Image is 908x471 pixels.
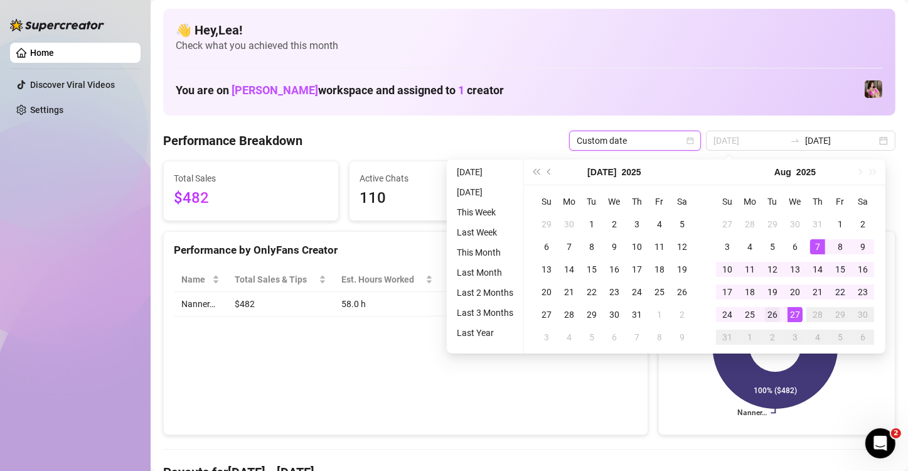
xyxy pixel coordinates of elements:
[716,213,739,235] td: 2025-07-27
[607,307,622,322] div: 30
[648,258,671,281] td: 2025-07-18
[806,190,829,213] th: Th
[810,262,825,277] div: 14
[584,284,599,300] div: 22
[452,305,518,320] li: Last 3 Months
[584,330,599,345] div: 5
[716,258,739,281] td: 2025-08-10
[626,258,648,281] td: 2025-07-17
[855,330,870,345] div: 6
[10,19,104,31] img: logo-BBDzfeDw.svg
[341,273,423,286] div: Est. Hours Worked
[603,303,626,326] td: 2025-07-30
[648,235,671,258] td: 2025-07-11
[720,284,735,300] div: 17
[810,239,825,254] div: 7
[784,235,806,258] td: 2025-08-06
[30,80,115,90] a: Discover Viral Videos
[761,281,784,303] td: 2025-08-19
[788,262,803,277] div: 13
[788,284,803,300] div: 20
[810,284,825,300] div: 21
[584,217,599,232] div: 1
[626,326,648,349] td: 2025-08-07
[452,225,518,240] li: Last Week
[774,160,791,185] button: Choose a month
[629,217,644,232] div: 3
[761,190,784,213] th: Tu
[535,281,558,303] td: 2025-07-20
[788,307,803,322] div: 27
[174,268,227,292] th: Name
[671,258,693,281] td: 2025-07-19
[529,160,543,185] button: Last year (Control + left)
[227,292,333,317] td: $482
[580,326,603,349] td: 2025-08-05
[562,239,577,254] div: 7
[607,239,622,254] div: 9
[360,187,514,210] span: 110
[829,213,852,235] td: 2025-08-01
[584,262,599,277] div: 15
[716,326,739,349] td: 2025-08-31
[742,330,757,345] div: 1
[761,303,784,326] td: 2025-08-26
[648,213,671,235] td: 2025-07-04
[852,213,874,235] td: 2025-08-02
[603,190,626,213] th: We
[739,326,761,349] td: 2025-09-01
[181,273,210,286] span: Name
[539,262,554,277] div: 13
[626,281,648,303] td: 2025-07-24
[441,292,521,317] td: $8.31
[235,273,316,286] span: Total Sales & Tips
[587,160,616,185] button: Choose a month
[784,190,806,213] th: We
[810,307,825,322] div: 28
[539,330,554,345] div: 3
[441,268,521,292] th: Sales / Hour
[539,284,554,300] div: 20
[810,330,825,345] div: 4
[810,217,825,232] div: 31
[671,190,693,213] th: Sa
[458,84,464,97] span: 1
[806,235,829,258] td: 2025-08-07
[852,326,874,349] td: 2025-09-06
[855,217,870,232] div: 2
[852,190,874,213] th: Sa
[855,262,870,277] div: 16
[761,258,784,281] td: 2025-08-12
[806,281,829,303] td: 2025-08-21
[539,307,554,322] div: 27
[686,137,694,144] span: calendar
[535,213,558,235] td: 2025-06-29
[334,292,441,317] td: 58.0 h
[742,284,757,300] div: 18
[784,213,806,235] td: 2025-07-30
[671,235,693,258] td: 2025-07-12
[558,190,580,213] th: Mo
[806,326,829,349] td: 2025-09-04
[580,281,603,303] td: 2025-07-22
[629,330,644,345] div: 7
[788,330,803,345] div: 3
[543,160,557,185] button: Previous month (PageUp)
[852,235,874,258] td: 2025-08-09
[580,235,603,258] td: 2025-07-08
[716,190,739,213] th: Su
[829,281,852,303] td: 2025-08-22
[833,284,848,300] div: 22
[452,285,518,300] li: Last 2 Months
[562,284,577,300] div: 21
[174,187,328,210] span: $482
[675,284,690,300] div: 26
[558,281,580,303] td: 2025-07-21
[671,213,693,235] td: 2025-07-05
[562,217,577,232] div: 30
[174,242,638,259] div: Performance by OnlyFans Creator
[788,217,803,232] div: 30
[671,303,693,326] td: 2025-08-02
[535,190,558,213] th: Su
[833,217,848,232] div: 1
